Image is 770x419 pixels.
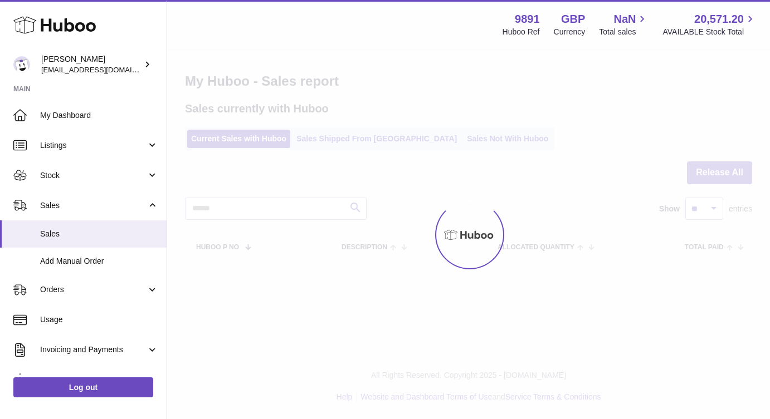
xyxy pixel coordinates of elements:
[40,344,147,355] span: Invoicing and Payments
[40,256,158,267] span: Add Manual Order
[613,12,636,27] span: NaN
[40,314,158,325] span: Usage
[41,65,164,74] span: [EMAIL_ADDRESS][DOMAIN_NAME]
[40,170,147,181] span: Stock
[40,229,158,239] span: Sales
[40,140,147,151] span: Listings
[503,27,540,37] div: Huboo Ref
[13,377,153,397] a: Log out
[599,12,649,37] a: NaN Total sales
[41,54,142,75] div: [PERSON_NAME]
[554,27,586,37] div: Currency
[561,12,585,27] strong: GBP
[40,110,158,121] span: My Dashboard
[694,12,744,27] span: 20,571.20
[13,56,30,73] img: ro@thebitterclub.co.uk
[40,200,147,211] span: Sales
[662,12,757,37] a: 20,571.20 AVAILABLE Stock Total
[599,27,649,37] span: Total sales
[40,284,147,295] span: Orders
[662,27,757,37] span: AVAILABLE Stock Total
[515,12,540,27] strong: 9891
